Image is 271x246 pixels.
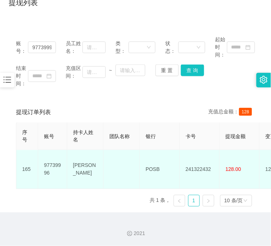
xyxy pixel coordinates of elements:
[177,199,182,203] i: 图标: left
[174,195,185,207] li: 上一页
[226,133,246,139] span: 提现金额
[67,150,104,189] td: [PERSON_NAME]
[206,199,211,203] i: 图标: right
[16,108,51,117] span: 提现订单列表
[66,40,82,55] span: 员工姓名：
[6,230,265,238] div: 2021
[140,150,180,189] td: POSB
[209,108,255,117] div: 充值总金额：
[239,108,252,116] span: 128
[181,65,204,76] button: 查 询
[165,40,178,55] span: 状态：
[3,75,12,85] i: 图标: bars
[225,195,243,206] div: 10 条/页
[16,65,28,87] span: 结束时间：
[186,133,196,139] span: 卡号
[82,66,106,78] input: 请输入最小值为
[66,65,82,80] span: 充值区间：
[127,231,132,236] i: 图标: copyright
[215,36,227,59] span: 起始时间：
[38,150,67,189] td: 97739996
[197,45,201,50] i: 图标: down
[226,167,241,172] span: 128.00
[189,195,199,206] a: 1
[243,199,248,204] i: 图标: down
[44,133,54,139] span: 账号
[155,65,179,76] button: 重 置
[109,133,130,139] span: 团队名称
[16,150,38,189] td: 165
[150,195,171,207] li: 共 1 条，
[46,74,52,79] i: 图标: calendar
[203,195,214,207] li: 下一页
[73,129,93,143] span: 持卡人姓名
[246,45,251,50] i: 图标: calendar
[16,40,28,55] span: 账号：
[116,65,145,76] input: 请输入最大值为
[116,40,129,55] span: 类型：
[260,76,268,84] i: 图标: setting
[82,42,106,53] input: 请输入
[106,67,116,74] span: ~
[22,129,27,143] span: 序号
[147,45,151,50] i: 图标: down
[146,133,156,139] span: 银行
[28,42,56,53] input: 请输入
[188,195,200,207] li: 1
[180,150,220,189] td: 241322432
